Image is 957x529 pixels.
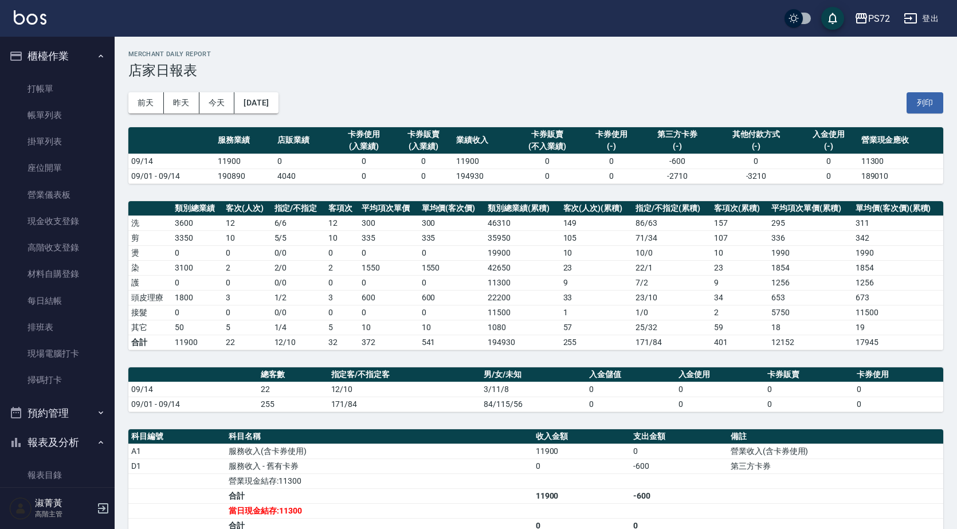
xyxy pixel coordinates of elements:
th: 科目名稱 [226,429,533,444]
th: 卡券使用 [854,367,943,382]
td: 107 [711,230,768,245]
th: 客次(人次)(累積) [560,201,633,216]
div: PS72 [868,11,890,26]
td: 當日現金結存:11300 [226,503,533,518]
a: 現場電腦打卡 [5,340,110,367]
td: 0 [630,444,728,459]
td: 0 [394,154,453,169]
th: 類別總業績 [172,201,223,216]
td: 22 [223,335,272,350]
a: 掃碼打卡 [5,367,110,393]
td: 3/11/8 [481,382,586,397]
td: 0 [223,245,272,260]
h3: 店家日報表 [128,62,943,79]
div: 卡券販賣 [516,128,579,140]
td: 335 [419,230,485,245]
div: (不入業績) [516,140,579,152]
td: 295 [768,215,853,230]
td: 0 [676,382,765,397]
th: 店販業績 [274,127,334,154]
td: 0 [334,169,394,183]
td: 0 [799,154,858,169]
th: 卡券販賣 [764,367,854,382]
div: (入業績) [397,140,450,152]
td: 3350 [172,230,223,245]
td: 12 [223,215,272,230]
div: 其他付款方式 [716,128,795,140]
a: 營業儀表板 [5,182,110,208]
div: (入業績) [337,140,391,152]
td: 600 [419,290,485,305]
td: 11900 [533,488,630,503]
td: 1 / 0 [633,305,711,320]
table: a dense table [128,127,943,184]
td: 5750 [768,305,853,320]
td: 541 [419,335,485,350]
td: 剪 [128,230,172,245]
th: 客項次(累積) [711,201,768,216]
td: 0 [359,275,419,290]
td: 336 [768,230,853,245]
td: 157 [711,215,768,230]
td: 11900 [172,335,223,350]
th: 類別總業績(累積) [485,201,560,216]
td: 0 [533,459,630,473]
td: 17945 [853,335,943,350]
td: 10 [359,320,419,335]
td: 0 [764,397,854,412]
td: 12/10 [328,382,481,397]
div: 卡券販賣 [397,128,450,140]
td: 335 [359,230,419,245]
td: 5 / 5 [272,230,326,245]
td: 2 [711,305,768,320]
td: 染 [128,260,172,275]
td: 0 [223,305,272,320]
td: 5 [223,320,272,335]
td: 10 [223,230,272,245]
td: 1 / 2 [272,290,326,305]
td: 3100 [172,260,223,275]
td: 3600 [172,215,223,230]
td: 11500 [853,305,943,320]
td: 342 [853,230,943,245]
th: 客項次 [325,201,359,216]
a: 每日結帳 [5,288,110,314]
a: 高階收支登錄 [5,234,110,261]
td: 10 [711,245,768,260]
div: 卡券使用 [585,128,638,140]
div: 卡券使用 [337,128,391,140]
td: 1800 [172,290,223,305]
td: 0 [582,154,641,169]
td: 23 [711,260,768,275]
td: 服務收入(含卡券使用) [226,444,533,459]
button: 報表及分析 [5,428,110,457]
td: 189010 [858,169,943,183]
td: 653 [768,290,853,305]
td: 22 [258,382,328,397]
td: 0 [764,382,854,397]
h5: 淑菁黃 [35,497,93,509]
a: 帳單列表 [5,102,110,128]
td: 0 [419,305,485,320]
td: 0 [325,245,359,260]
td: 0 / 0 [272,275,326,290]
td: 第三方卡券 [728,459,943,473]
td: 46310 [485,215,560,230]
div: 第三方卡券 [644,128,711,140]
td: 10 / 0 [633,245,711,260]
td: 1990 [853,245,943,260]
th: 單均價(客次價)(累積) [853,201,943,216]
td: 0 [799,169,858,183]
button: 列印 [907,92,943,113]
td: 0 [172,245,223,260]
td: 3 [325,290,359,305]
td: -600 [630,459,728,473]
td: 0 [419,275,485,290]
td: 50 [172,320,223,335]
td: 11300 [858,154,943,169]
td: 18 [768,320,853,335]
td: 11500 [485,305,560,320]
td: 1550 [359,260,419,275]
td: 11900 [215,154,274,169]
td: 0 [172,305,223,320]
